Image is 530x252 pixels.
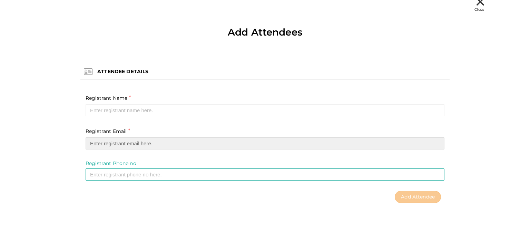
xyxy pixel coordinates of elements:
input: Please enter your mobile number [86,168,444,181]
span: Registrant Name [86,95,127,101]
button: Add Attendee [395,191,441,203]
input: Enter registrant name here. [86,104,444,116]
label: ATTENDEE DETAILS [97,68,148,75]
label: Add Attendees [228,25,302,40]
img: id-card.png [84,67,92,76]
span: Close [474,7,484,12]
input: Enter registrant email here. [86,137,444,149]
span: Registrant Email [86,128,127,134]
span: Registrant Phone no [86,160,136,166]
span: Add Attendee [401,194,435,200]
